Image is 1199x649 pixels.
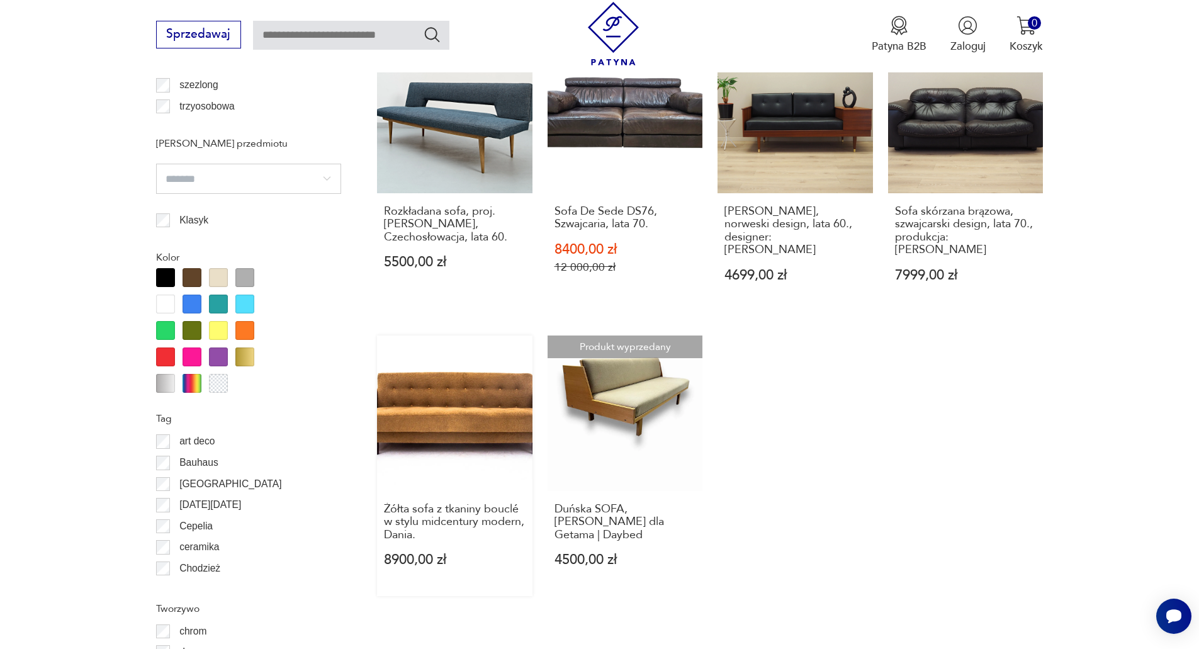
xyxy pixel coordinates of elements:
[889,16,909,35] img: Ikona medalu
[958,16,977,35] img: Ikonka użytkownika
[554,205,696,231] h3: Sofa De Sede DS76, Szwajcaria, lata 70.
[1156,599,1191,634] iframe: Smartsupp widget button
[1010,16,1043,54] button: 0Koszyk
[156,410,341,427] p: Tag
[423,25,441,43] button: Szukaj
[724,269,866,282] p: 4699,00 zł
[384,256,526,269] p: 5500,00 zł
[872,39,926,54] p: Patyna B2B
[554,243,696,256] p: 8400,00 zł
[156,601,341,617] p: Tworzywo
[156,30,241,40] a: Sprzedawaj
[548,38,703,311] a: SaleKlasykSofa De Sede DS76, Szwajcaria, lata 70.Sofa De Sede DS76, Szwajcaria, lata 70.8400,00 z...
[888,38,1044,311] a: Sofa skórzana brązowa, szwajcarski design, lata 70., produkcja: De SedeSofa skórzana brązowa, szw...
[179,98,235,115] p: trzyosobowa
[1016,16,1036,35] img: Ikona koszyka
[724,205,866,257] h3: [PERSON_NAME], norweski design, lata 60., designer: [PERSON_NAME]
[377,38,532,311] a: KlasykRozkładana sofa, proj. M. Navratil, Czechosłowacja, lata 60.Rozkładana sofa, proj. [PERSON_...
[950,39,986,54] p: Zaloguj
[179,433,215,449] p: art deco
[384,205,526,244] h3: Rozkładana sofa, proj. [PERSON_NAME], Czechosłowacja, lata 60.
[179,560,220,577] p: Chodzież
[179,476,281,492] p: [GEOGRAPHIC_DATA]
[179,518,213,534] p: Cepelia
[895,269,1037,282] p: 7999,00 zł
[179,497,241,513] p: [DATE][DATE]
[179,77,218,93] p: szezlong
[554,553,696,567] p: 4500,00 zł
[1028,16,1041,30] div: 0
[179,623,206,640] p: chrom
[156,135,341,152] p: [PERSON_NAME] przedmiotu
[895,205,1037,257] h3: Sofa skórzana brązowa, szwajcarski design, lata 70., produkcja: [PERSON_NAME]
[156,21,241,48] button: Sprzedawaj
[872,16,926,54] button: Patyna B2B
[872,16,926,54] a: Ikona medaluPatyna B2B
[179,454,218,471] p: Bauhaus
[377,336,532,596] a: Żółta sofa z tkaniny bouclé w stylu midcentury modern, Dania.Żółta sofa z tkaniny bouclé w stylu ...
[554,503,696,541] h3: Duńska SOFA, [PERSON_NAME] dla Getama | Daybed
[384,503,526,541] h3: Żółta sofa z tkaniny bouclé w stylu midcentury modern, Dania.
[156,249,341,266] p: Kolor
[179,212,208,229] p: Klasyk
[548,336,703,596] a: Produkt wyprzedanyDuńska SOFA, Hans J. Wegner dla Getama | DaybedDuńska SOFA, [PERSON_NAME] dla G...
[950,16,986,54] button: Zaloguj
[582,2,645,65] img: Patyna - sklep z meblami i dekoracjami vintage
[554,261,696,274] p: 12 000,00 zł
[384,553,526,567] p: 8900,00 zł
[1010,39,1043,54] p: Koszyk
[718,38,873,311] a: KlasykSofa mahoniowa, norweski design, lata 60., designer: Ingmar Relling[PERSON_NAME], norweski ...
[179,582,217,598] p: Ćmielów
[179,539,219,555] p: ceramika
